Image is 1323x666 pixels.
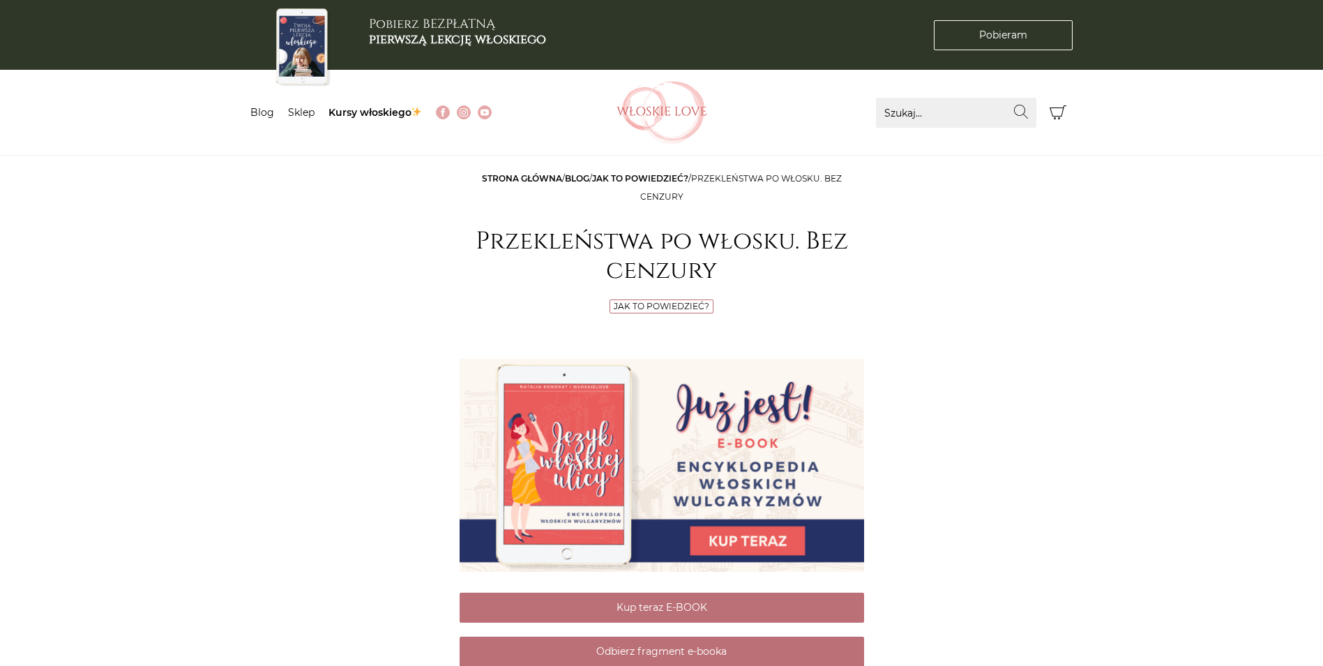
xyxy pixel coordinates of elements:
[482,173,562,184] a: Strona główna
[934,20,1073,50] a: Pobieram
[369,17,546,47] h3: Pobierz BEZPŁATNĄ
[460,227,864,286] h1: Przekleństwa po włosku. Bez cenzury
[640,173,842,202] span: Przekleństwa po włosku. Bez cenzury
[617,81,707,144] img: Włoskielove
[614,301,709,311] a: Jak to powiedzieć?
[411,107,421,117] img: ✨
[482,173,842,202] span: / / /
[250,106,274,119] a: Blog
[328,106,423,119] a: Kursy włoskiego
[369,31,546,48] b: pierwszą lekcję włoskiego
[460,593,864,623] a: Kup teraz E-BOOK
[1043,98,1073,128] button: Koszyk
[565,173,589,184] a: Blog
[979,28,1027,43] span: Pobieram
[876,98,1036,128] input: Szukaj...
[288,106,315,119] a: Sklep
[592,173,688,184] a: Jak to powiedzieć?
